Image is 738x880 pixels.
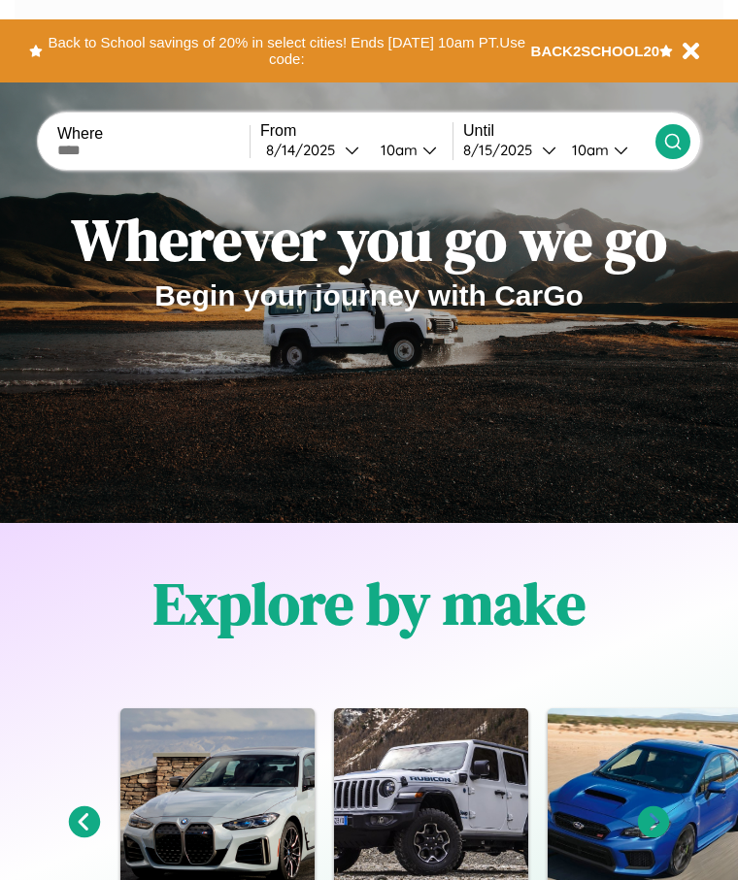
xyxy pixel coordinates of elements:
button: 10am [365,140,453,160]
div: 8 / 14 / 2025 [266,141,345,159]
label: Until [463,122,655,140]
div: 8 / 15 / 2025 [463,141,542,159]
label: From [260,122,453,140]
h1: Explore by make [153,564,586,643]
b: BACK2SCHOOL20 [531,43,660,59]
button: 10am [556,140,655,160]
button: Back to School savings of 20% in select cities! Ends [DATE] 10am PT.Use code: [43,29,531,73]
div: 10am [371,141,422,159]
div: 10am [562,141,614,159]
label: Where [57,125,250,143]
button: 8/14/2025 [260,140,365,160]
